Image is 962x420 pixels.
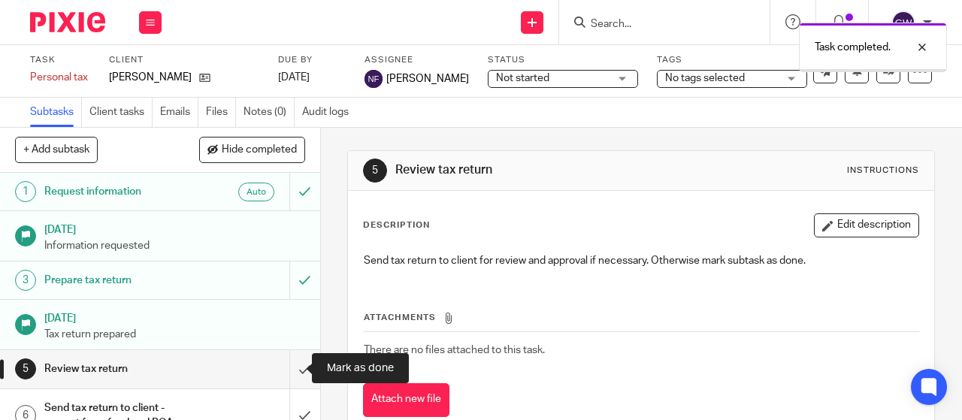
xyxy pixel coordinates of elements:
p: Information requested [44,238,305,253]
span: Attachments [364,313,436,322]
h1: Request information [44,180,198,203]
span: There are no files attached to this task. [364,345,545,355]
a: Subtasks [30,98,82,127]
label: Due by [278,54,346,66]
a: Files [206,98,236,127]
label: Assignee [365,54,469,66]
div: 1 [15,181,36,202]
img: svg%3E [365,70,383,88]
img: Pixie [30,12,105,32]
button: Hide completed [199,137,305,162]
span: Hide completed [222,144,297,156]
label: Client [109,54,259,66]
p: [PERSON_NAME] [109,70,192,85]
h1: Review tax return [44,358,198,380]
div: 5 [15,358,36,379]
h1: [DATE] [44,219,305,237]
p: Tax return prepared [44,327,305,342]
a: Notes (0) [244,98,295,127]
span: Not started [496,73,549,83]
img: svg%3E [891,11,915,35]
p: Description [363,219,430,231]
div: Instructions [847,165,919,177]
h1: Review tax return [395,162,673,178]
div: 5 [363,159,387,183]
a: Emails [160,98,198,127]
span: No tags selected [665,73,745,83]
h1: [DATE] [44,307,305,326]
button: Attach new file [363,383,449,417]
span: [PERSON_NAME] [386,71,469,86]
button: + Add subtask [15,137,98,162]
a: Client tasks [89,98,153,127]
div: Personal tax [30,70,90,85]
span: [DATE] [278,72,310,83]
button: Edit description [814,213,919,237]
h1: Prepare tax return [44,269,198,292]
div: Auto [238,183,274,201]
label: Task [30,54,90,66]
p: Send tax return to client for review and approval if necessary. Otherwise mark subtask as done. [364,253,918,268]
div: 3 [15,270,36,291]
p: Task completed. [815,40,891,55]
a: Audit logs [302,98,356,127]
